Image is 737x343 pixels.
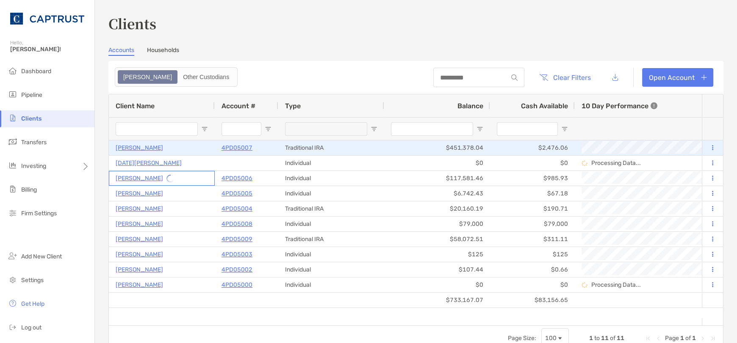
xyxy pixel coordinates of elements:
span: Pipeline [21,91,42,99]
div: $0 [490,277,575,292]
div: Traditional IRA [278,140,384,155]
span: 1 [680,335,684,342]
a: 4PD05006 [222,173,252,184]
img: add_new_client icon [8,251,18,261]
span: Page [665,335,679,342]
span: Cash Available [521,102,568,110]
span: 11 [601,335,609,342]
button: Open Filter Menu [477,126,483,132]
img: logout icon [8,322,18,332]
span: Add New Client [21,253,62,260]
img: firm-settings icon [8,208,18,218]
div: 100 [545,335,557,342]
button: Open Filter Menu [265,126,272,132]
div: Traditional IRA [278,201,384,216]
a: 4PD05004 [222,203,252,214]
div: $0 [490,156,575,170]
a: Households [147,47,179,56]
img: clients icon [8,113,18,123]
p: 4PD05002 [222,264,252,275]
img: input icon [511,74,518,81]
input: Client Name Filter Input [116,122,198,136]
div: $117,581.46 [384,171,490,186]
p: Processing Data... [591,159,641,167]
p: [PERSON_NAME] [116,203,163,214]
a: 4PD05003 [222,249,252,260]
div: Traditional IRA [278,232,384,247]
img: billing icon [8,184,18,194]
input: Cash Available Filter Input [497,122,558,136]
span: Settings [21,277,44,284]
p: [PERSON_NAME] [116,280,163,290]
span: 1 [589,335,593,342]
a: [DATE][PERSON_NAME] [116,158,182,168]
div: $58,072.51 [384,232,490,247]
img: settings icon [8,274,18,285]
div: segmented control [115,67,238,87]
span: Balance [457,102,483,110]
span: Investing [21,162,46,170]
span: to [594,335,600,342]
div: Individual [278,262,384,277]
div: $311.11 [490,232,575,247]
a: [PERSON_NAME] [116,234,163,244]
button: Open Filter Menu [561,126,568,132]
a: 4PD05000 [222,280,252,290]
button: Clear Filters [533,68,597,87]
div: 10 Day Performance [582,94,657,117]
div: $79,000 [384,217,490,231]
img: investing icon [8,160,18,170]
img: CAPTRUST Logo [10,3,84,34]
a: [PERSON_NAME] [116,143,163,153]
span: Firm Settings [21,210,57,217]
div: $985.93 [490,171,575,186]
span: 11 [617,335,624,342]
span: of [685,335,691,342]
h3: Clients [108,14,723,33]
div: Last Page [709,335,716,342]
span: Clients [21,115,42,122]
div: $733,167.07 [384,293,490,307]
div: $0.66 [490,262,575,277]
span: of [610,335,615,342]
div: Zoe [119,71,177,83]
img: Processing Data icon [582,160,587,166]
a: [PERSON_NAME] [116,188,163,199]
span: Get Help [21,300,44,307]
span: Billing [21,186,37,193]
div: Individual [278,247,384,262]
img: get-help icon [8,298,18,308]
img: Processing Data icon [582,282,587,288]
a: 4PD05009 [222,234,252,244]
span: [PERSON_NAME]! [10,46,89,53]
div: Individual [278,171,384,186]
div: $67.18 [490,186,575,201]
div: Individual [278,217,384,231]
span: Account # [222,102,255,110]
p: Processing Data... [591,281,641,288]
div: Next Page [699,335,706,342]
div: $190.71 [490,201,575,216]
a: [PERSON_NAME] [116,249,163,260]
a: 4PD05008 [222,219,252,229]
img: dashboard icon [8,66,18,76]
a: 4PD05005 [222,188,252,199]
a: 4PD05007 [222,143,252,153]
div: $2,476.06 [490,140,575,155]
span: Client Name [116,102,155,110]
div: Individual [278,186,384,201]
div: $107.44 [384,262,490,277]
p: [PERSON_NAME] [116,219,163,229]
div: Individual [278,277,384,292]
